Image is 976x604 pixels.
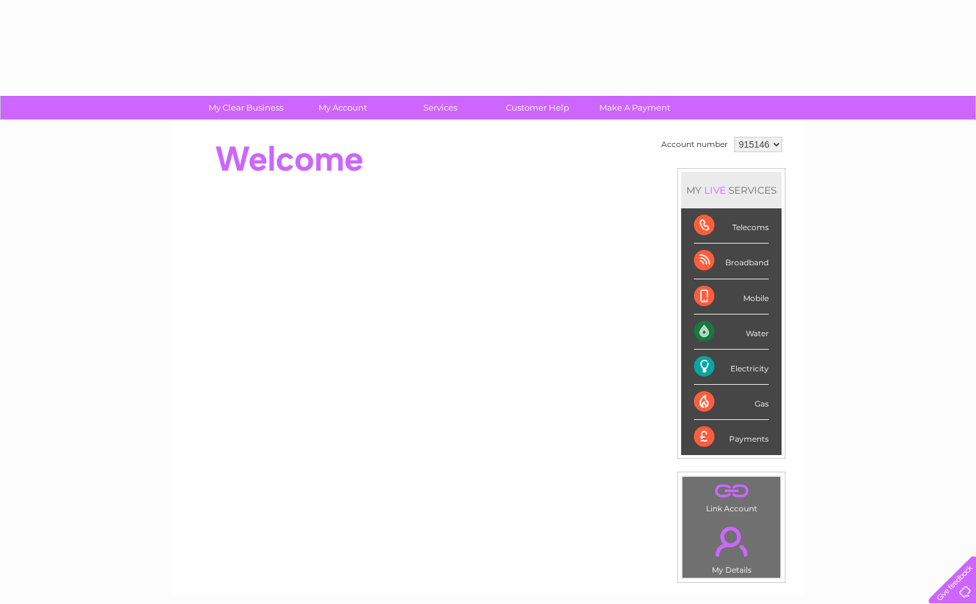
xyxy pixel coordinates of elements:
td: My Details [682,516,781,578]
div: Payments [694,420,769,454]
div: Electricity [694,350,769,385]
td: Account number [658,134,731,155]
a: My Clear Business [193,96,299,120]
a: Services [388,96,493,120]
td: Link Account [682,476,781,516]
a: My Account [290,96,396,120]
div: Mobile [694,279,769,314]
div: Water [694,314,769,350]
a: Customer Help [485,96,590,120]
div: Gas [694,385,769,420]
div: Telecoms [694,208,769,244]
a: . [686,519,777,564]
a: . [686,480,777,502]
a: Make A Payment [582,96,688,120]
div: MY SERVICES [681,172,782,208]
div: LIVE [702,184,728,196]
div: Broadband [694,244,769,279]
